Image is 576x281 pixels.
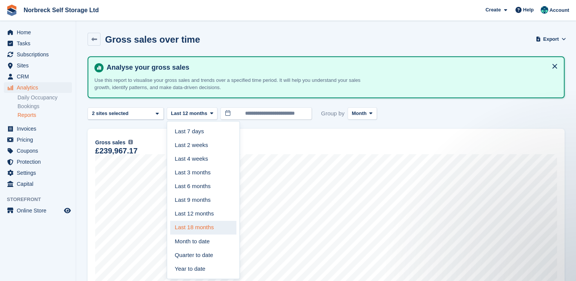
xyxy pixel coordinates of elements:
div: £239,967.17 [95,148,137,154]
a: menu [4,71,72,82]
span: Last 12 months [171,110,207,117]
span: Settings [17,168,62,178]
img: icon-info-grey-7440780725fd019a000dd9b08b2336e03edf1995a4989e88bcd33f0948082b44.svg [128,140,133,144]
a: Last 7 days [170,125,236,138]
a: Quarter to date [170,248,236,262]
a: menu [4,123,72,134]
span: Help [523,6,534,14]
a: menu [4,179,72,189]
a: Preview store [63,206,72,215]
span: Storefront [7,196,76,203]
a: menu [4,49,72,60]
a: Daily Occupancy [18,94,72,101]
a: menu [4,38,72,49]
span: Subscriptions [17,49,62,60]
button: Export [537,33,565,45]
a: Reports [18,112,72,119]
a: menu [4,27,72,38]
span: Capital [17,179,62,189]
button: Last 12 months [167,107,217,120]
a: Norbreck Self Storage Ltd [21,4,102,16]
a: Last 18 months [170,221,236,235]
a: Last 2 weeks [170,138,236,152]
a: Year to date [170,262,236,276]
a: Last 12 months [170,207,236,221]
a: menu [4,134,72,145]
span: Export [543,35,559,43]
img: stora-icon-8386f47178a22dfd0bd8f6a31ec36ba5ce8667c1dd55bd0f319d3a0aa187defe.svg [6,5,18,16]
span: Group by [321,107,345,120]
a: menu [4,168,72,178]
span: Online Store [17,205,62,216]
div: 2 sites selected [91,110,131,117]
a: Last 3 months [170,166,236,179]
span: Protection [17,156,62,167]
span: Account [549,6,569,14]
button: Month [348,107,377,120]
a: menu [4,205,72,216]
a: Month to date [170,235,236,248]
a: Last 4 weeks [170,152,236,166]
a: menu [4,156,72,167]
h2: Gross sales over time [105,34,200,45]
span: Create [485,6,501,14]
img: Sally King [541,6,548,14]
span: Month [352,110,367,117]
span: CRM [17,71,62,82]
span: Coupons [17,145,62,156]
a: Last 9 months [170,193,236,207]
span: Tasks [17,38,62,49]
a: menu [4,145,72,156]
a: menu [4,60,72,71]
span: Invoices [17,123,62,134]
h4: Analyse your gross sales [104,63,558,72]
a: Last 6 months [170,179,236,193]
span: Pricing [17,134,62,145]
span: Home [17,27,62,38]
p: Use this report to visualise your gross sales and trends over a specified time period. It will he... [94,77,361,91]
span: Sites [17,60,62,71]
span: Gross sales [95,139,125,147]
a: Bookings [18,103,72,110]
span: Analytics [17,82,62,93]
a: menu [4,82,72,93]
